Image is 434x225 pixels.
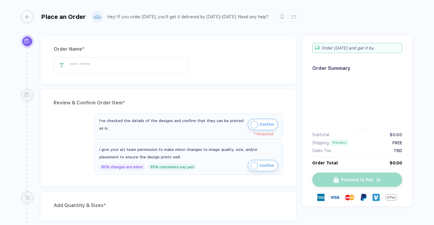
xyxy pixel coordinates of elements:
div: Place an Order [41,13,86,20]
img: express [317,194,325,201]
div: $0.00 [390,132,402,137]
img: GPay [385,191,397,203]
div: Subtotal [312,132,329,137]
div: FREE [392,140,402,145]
div: Shipping [312,140,329,145]
div: Sales Tax [312,148,331,153]
div: 95% customers say yes! [148,164,196,170]
button: iconConfirm [248,160,278,171]
div: Hey! If you order [DATE], you'll get it delivered by [DATE]–[DATE]. Need any help? [107,14,268,19]
div: TBD [394,148,402,153]
div: Order Name [54,44,283,54]
div: Review & Confirm Order Item [54,98,283,108]
div: 80% changes are minor [99,164,145,170]
div: I give your art team permission to make minor changes to image quality, size, and/or placement to... [99,146,278,161]
img: icon [250,121,258,128]
span: Confirm [259,120,274,129]
img: Venmo [373,194,380,201]
div: I've checked the details of the designs and confirm that they can be printed as is. [99,117,245,132]
div: Add Quantity & Sizes [54,201,283,210]
img: user profile [92,12,103,22]
span: Confirm [259,161,274,170]
div: Standard [331,140,348,145]
button: iconConfirm [248,119,278,130]
img: master-card [345,193,355,202]
div: Order Summary [312,65,402,71]
div: Order [DATE] and get it by . [312,43,402,53]
img: Paypal [360,194,367,201]
div: * Required [99,132,273,136]
img: icon [250,162,258,169]
img: visa [330,193,340,202]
